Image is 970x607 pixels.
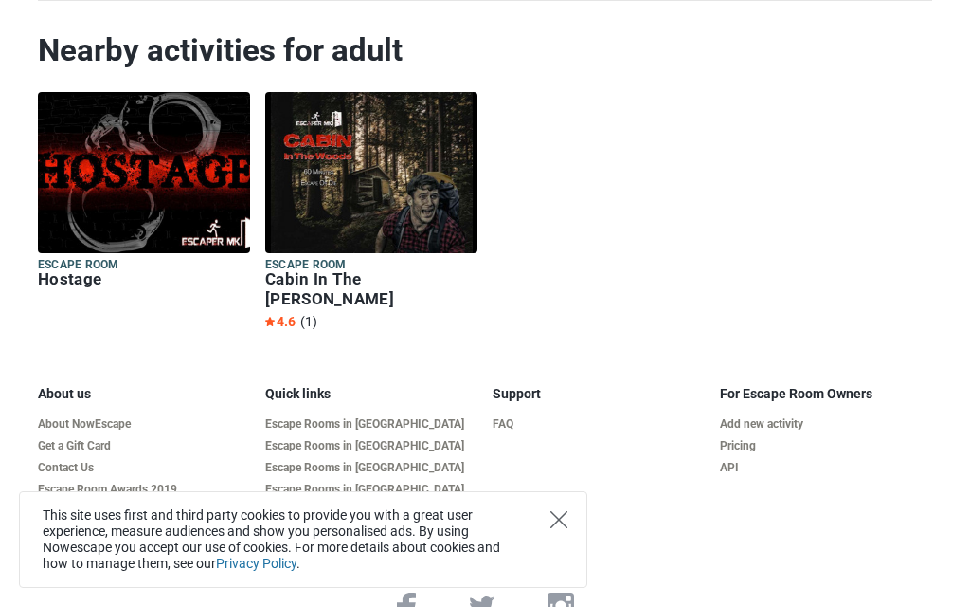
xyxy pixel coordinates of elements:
[265,483,477,497] a: Escape Rooms in [GEOGRAPHIC_DATA]
[720,386,932,402] h5: For Escape Room Owners
[265,269,477,309] h6: Cabin In The [PERSON_NAME]
[216,556,296,571] a: Privacy Policy
[265,461,477,475] a: Escape Rooms in [GEOGRAPHIC_DATA]
[265,417,477,432] a: Escape Rooms in [GEOGRAPHIC_DATA]
[38,439,250,453] a: Get a Gift Card
[493,417,705,432] a: FAQ
[19,491,587,588] div: This site uses first and third party cookies to provide you with a great user experience, measure...
[720,461,932,475] a: API
[265,314,296,329] span: 4.6
[265,92,477,334] a: Escape room Cabin In The [PERSON_NAME] 4.6 (1)
[720,439,932,453] a: Pricing
[38,483,250,497] a: Escape Room Awards 2019
[265,257,477,273] h5: Escape room
[265,439,477,453] a: Escape Rooms in [GEOGRAPHIC_DATA]
[38,417,250,432] a: About NowEscape
[38,269,250,289] h6: Hostage
[493,386,705,402] h5: Support
[300,314,317,329] span: (1)
[265,386,477,402] h5: Quick links
[38,92,250,293] a: Escape room Hostage
[38,257,250,273] h5: Escape room
[550,511,567,528] button: Close
[38,31,932,69] h2: Nearby activities for adult
[38,461,250,475] a: Contact Us
[720,417,932,432] a: Add new activity
[38,386,250,402] h5: About us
